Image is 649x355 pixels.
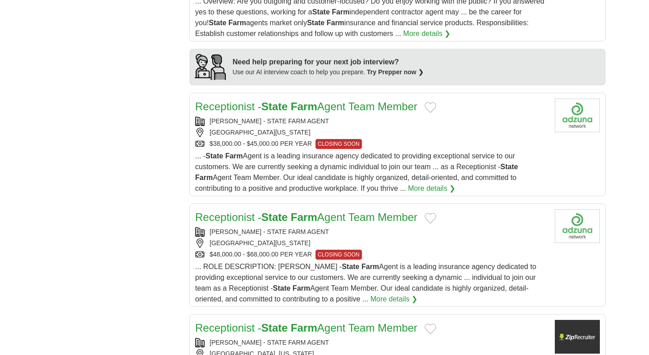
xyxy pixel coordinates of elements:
strong: Farm [327,19,344,27]
img: Company logo [555,99,600,132]
strong: State [307,19,324,27]
strong: State [261,322,288,334]
strong: Farm [291,322,317,334]
strong: Farm [291,100,317,112]
a: Receptionist -State FarmAgent Team Member [195,211,417,223]
div: $48,000.00 - $68,000.00 PER YEAR [195,250,548,260]
button: Add to favorite jobs [425,324,436,334]
a: More details ❯ [408,183,455,194]
strong: Farm [293,284,310,292]
strong: State [273,284,291,292]
a: Receptionist -State FarmAgent Team Member [195,100,417,112]
div: $38,000.00 - $45,000.00 PER YEAR [195,139,548,149]
img: Company logo [555,209,600,243]
strong: Farm [291,211,317,223]
a: Try Prepper now ❯ [367,68,424,76]
a: Receptionist -State FarmAgent Team Member [195,322,417,334]
span: CLOSING SOON [315,139,362,149]
strong: Farm [361,263,379,270]
div: Need help preparing for your next job interview? [233,57,424,67]
span: ... ROLE DESCRIPTION: [PERSON_NAME] - Agent is a leading insurance agency dedicated to providing ... [195,263,536,303]
button: Add to favorite jobs [425,213,436,224]
button: Add to favorite jobs [425,102,436,113]
div: [PERSON_NAME] - STATE FARM AGENT [195,227,548,237]
img: Company logo [555,320,600,354]
div: [GEOGRAPHIC_DATA][US_STATE] [195,128,548,137]
strong: State [261,211,288,223]
div: Use our AI interview coach to help you prepare. [233,67,424,77]
strong: Farm [225,152,243,160]
div: [GEOGRAPHIC_DATA][US_STATE] [195,238,548,248]
strong: Farm [229,19,246,27]
div: [PERSON_NAME] - STATE FARM AGENT [195,117,548,126]
strong: Farm [195,174,213,181]
strong: Farm [332,8,349,16]
div: [PERSON_NAME] - STATE FARM AGENT [195,338,548,347]
a: More details ❯ [370,294,418,305]
span: CLOSING SOON [315,250,362,260]
strong: State [206,152,223,160]
strong: State [261,100,288,112]
a: More details ❯ [403,28,451,39]
strong: State [500,163,518,171]
strong: State [209,19,226,27]
strong: State [342,263,359,270]
strong: State [312,8,330,16]
span: ... - Agent is a leading insurance agency dedicated to providing exceptional service to our custo... [195,152,518,192]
